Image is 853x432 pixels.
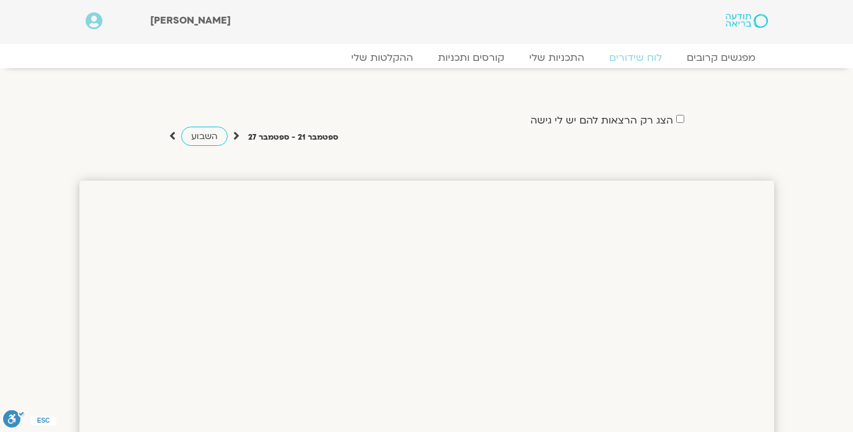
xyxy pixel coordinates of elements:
a: קורסים ותכניות [426,52,517,64]
p: ספטמבר 21 - ספטמבר 27 [248,131,338,144]
a: מפגשים קרובים [674,52,768,64]
a: התכניות שלי [517,52,597,64]
span: השבוע [191,130,218,142]
a: ההקלטות שלי [339,52,426,64]
span: [PERSON_NAME] [150,14,231,27]
nav: Menu [86,52,768,64]
a: השבוע [181,127,228,146]
a: לוח שידורים [597,52,674,64]
label: הצג רק הרצאות להם יש לי גישה [530,115,673,126]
